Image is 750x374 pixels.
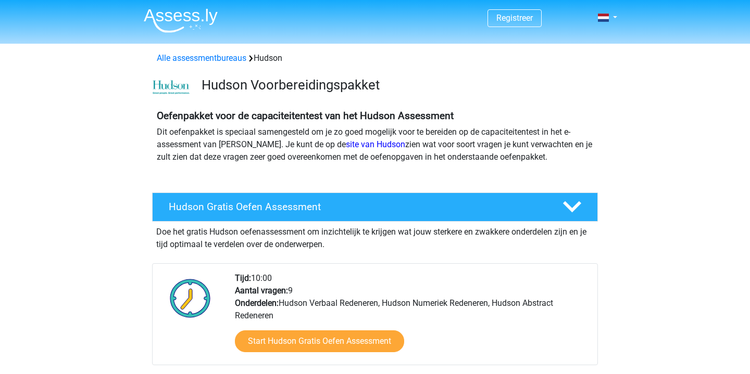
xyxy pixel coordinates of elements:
[157,110,454,122] b: Oefenpakket voor de capaciteitentest van het Hudson Assessment
[153,80,190,95] img: cefd0e47479f4eb8e8c001c0d358d5812e054fa8.png
[235,273,251,283] b: Tijd:
[346,139,405,149] a: site van Hudson
[164,272,217,324] img: Klok
[144,8,218,33] img: Assessly
[169,201,546,213] h4: Hudson Gratis Oefen Assessment
[153,52,597,65] div: Hudson
[235,286,288,295] b: Aantal vragen:
[235,298,279,308] b: Onderdelen:
[496,13,533,23] a: Registreer
[157,53,246,63] a: Alle assessmentbureaus
[148,192,602,222] a: Hudson Gratis Oefen Assessment
[235,330,404,352] a: Start Hudson Gratis Oefen Assessment
[227,272,597,365] div: 10:00 9 Hudson Verbaal Redeneren, Hudson Numeriek Redeneren, Hudson Abstract Redeneren
[202,77,590,93] h3: Hudson Voorbereidingspakket
[152,222,598,251] div: Doe het gratis Hudson oefenassessment om inzichtelijk te krijgen wat jouw sterkere en zwakkere on...
[157,126,593,163] p: Dit oefenpakket is speciaal samengesteld om je zo goed mogelijk voor te bereiden op de capaciteit...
